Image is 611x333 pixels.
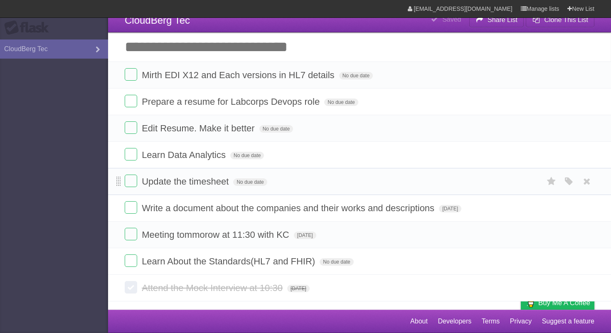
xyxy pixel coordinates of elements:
span: [DATE] [439,205,461,212]
span: Attend the Mock Interview at 10:30 [142,283,285,293]
label: Done [125,228,137,240]
label: Done [125,68,137,81]
a: Buy me a coffee [521,295,594,311]
span: Update the timesheet [142,176,231,187]
label: Done [125,254,137,267]
span: [DATE] [287,285,310,292]
a: About [410,312,428,331]
a: Privacy [510,312,532,331]
span: No due date [233,178,267,186]
span: Learn Data Analytics [142,150,228,160]
b: Saved [442,16,461,23]
span: Mirth EDI X12 and Each versions in HL7 details [142,70,336,80]
span: CloudBerg Tec [125,15,190,26]
a: Terms [482,312,500,331]
label: Done [125,95,137,107]
span: No due date [324,99,358,106]
span: No due date [230,152,264,159]
b: Share List [488,16,517,23]
span: No due date [259,125,293,133]
span: [DATE] [294,232,316,239]
b: Clone This List [544,16,588,23]
button: Clone This List [526,12,594,27]
label: Done [125,148,137,160]
div: Flask [4,20,54,35]
label: Done [125,175,137,187]
span: Buy me a coffee [538,296,590,310]
span: No due date [339,72,373,79]
span: Prepare a resume for Labcorps Devops role [142,96,322,107]
span: Edit Resume. Make it better [142,123,256,133]
a: Developers [438,312,471,331]
span: No due date [320,258,353,266]
label: Star task [544,175,559,188]
button: Share List [469,12,524,27]
label: Done [125,201,137,214]
span: Write a document about the companies and their works and descriptions [142,203,436,213]
span: Meeting tommorow at 11:30 with KC [142,229,291,240]
label: Done [125,121,137,134]
label: Done [125,281,137,294]
a: Suggest a feature [542,312,594,331]
span: Learn About the Standards(HL7 and FHIR) [142,256,317,266]
img: Buy me a coffee [525,296,536,310]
